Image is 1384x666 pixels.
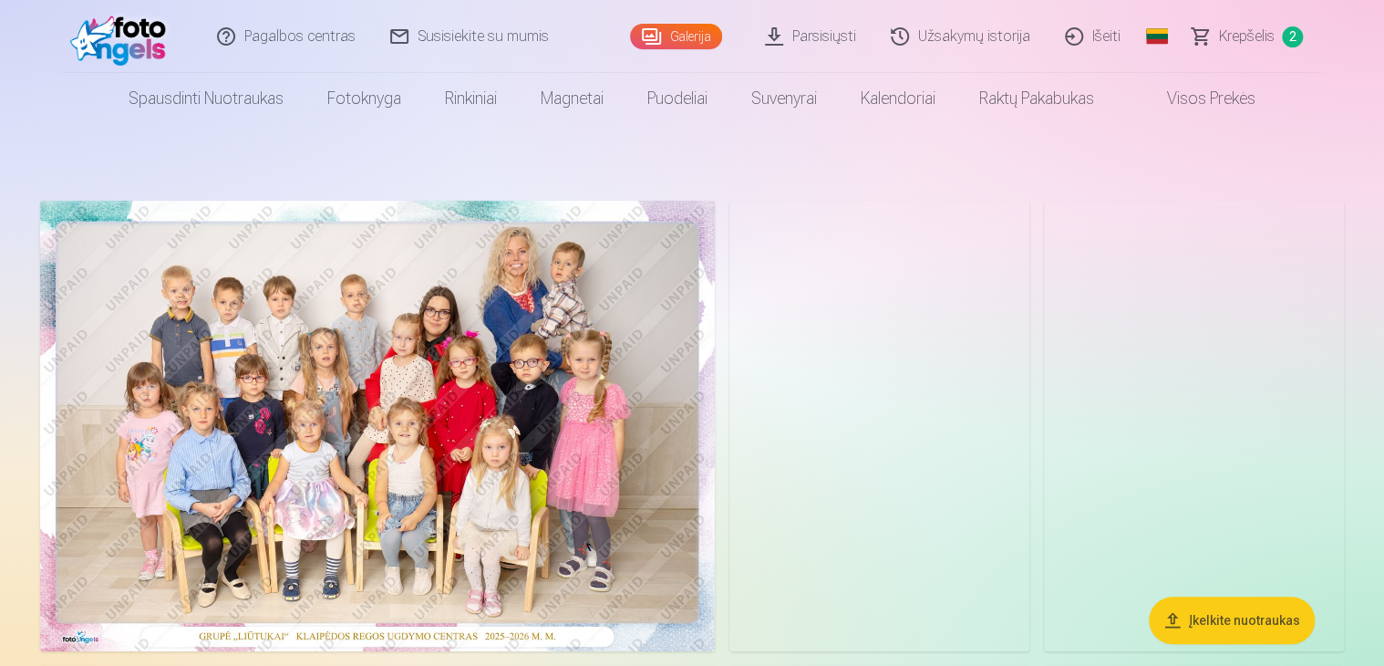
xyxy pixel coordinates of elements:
[729,73,839,124] a: Suvenyrai
[957,73,1116,124] a: Raktų pakabukas
[107,73,305,124] a: Spausdinti nuotraukas
[519,73,625,124] a: Magnetai
[630,24,722,49] a: Galerija
[423,73,519,124] a: Rinkiniai
[1282,26,1303,47] span: 2
[1116,73,1277,124] a: Visos prekės
[625,73,729,124] a: Puodeliai
[70,7,175,66] img: /fa2
[305,73,423,124] a: Fotoknyga
[839,73,957,124] a: Kalendoriai
[1219,26,1275,47] span: Krepšelis
[1149,597,1315,644] button: Įkelkite nuotraukas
